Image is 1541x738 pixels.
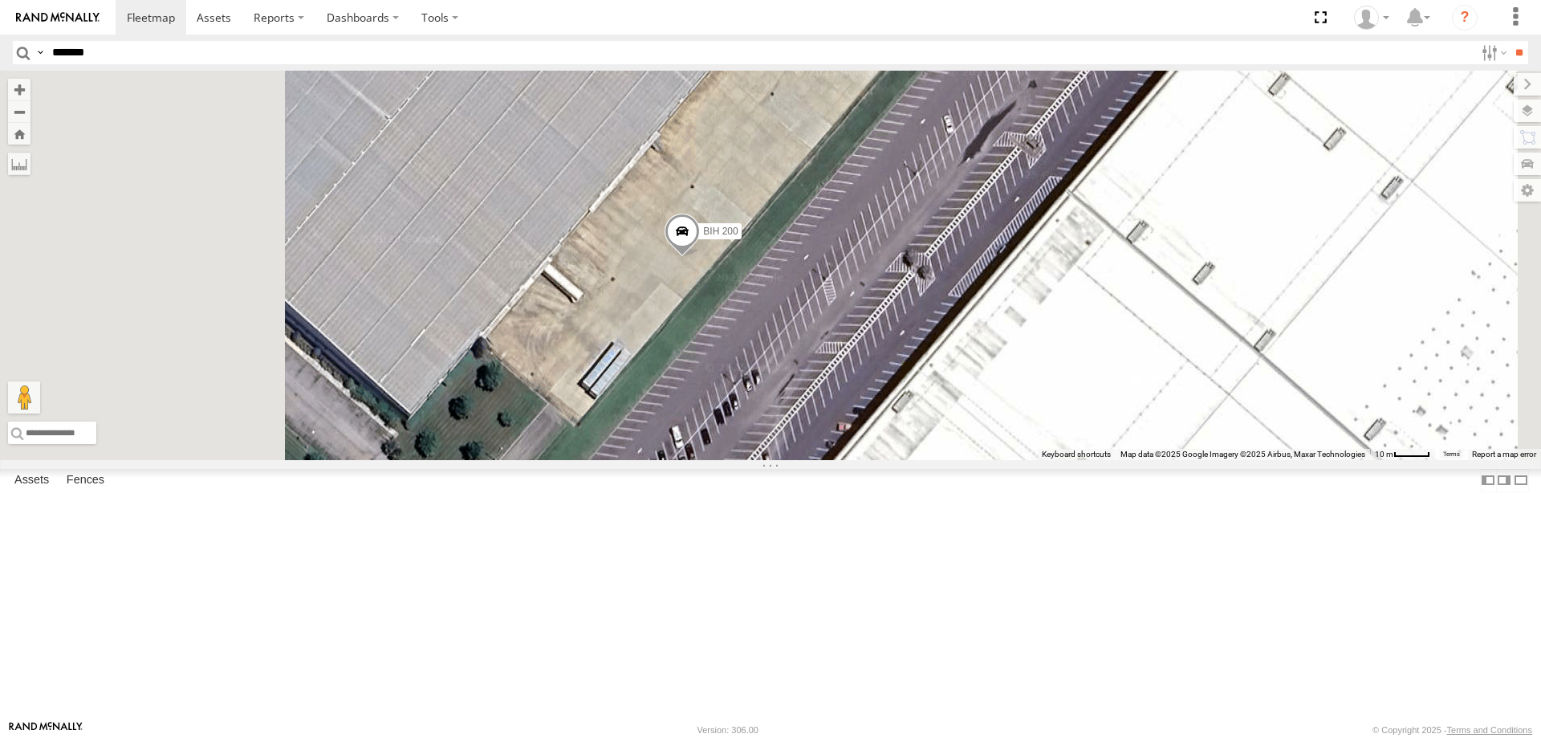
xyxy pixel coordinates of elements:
button: Drag Pegman onto the map to open Street View [8,381,40,414]
a: Report a map error [1472,450,1536,459]
div: © Copyright 2025 - [1372,725,1532,735]
label: Assets [6,469,57,491]
span: Map data ©2025 Google Imagery ©2025 Airbus, Maxar Technologies [1120,450,1365,459]
label: Map Settings [1514,179,1541,202]
i: ? [1452,5,1478,31]
button: Map Scale: 10 m per 42 pixels [1370,449,1435,460]
label: Dock Summary Table to the Right [1496,469,1512,492]
img: rand-logo.svg [16,12,100,23]
div: Nele . [1348,6,1395,30]
label: Fences [59,469,112,491]
span: BIH 200 [703,226,738,237]
div: Version: 306.00 [697,725,758,735]
button: Zoom in [8,79,30,100]
span: 10 m [1375,450,1393,459]
label: Hide Summary Table [1513,469,1529,492]
button: Keyboard shortcuts [1042,449,1111,460]
button: Zoom Home [8,123,30,145]
label: Search Filter Options [1475,41,1510,64]
a: Terms (opens in new tab) [1443,451,1460,458]
button: Zoom out [8,100,30,123]
a: Visit our Website [9,722,83,738]
label: Dock Summary Table to the Left [1480,469,1496,492]
label: Measure [8,153,30,175]
label: Search Query [34,41,47,64]
a: Terms and Conditions [1447,725,1532,735]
